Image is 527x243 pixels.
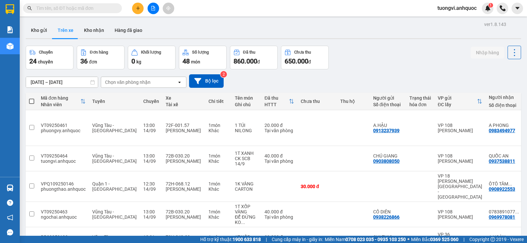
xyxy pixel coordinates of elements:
[257,59,260,64] span: đ
[485,5,491,11] img: icon-new-feature
[489,128,515,133] div: 0983494977
[41,123,86,128] div: VT09250461
[7,184,14,191] img: warehouse-icon
[90,50,108,55] div: Đơn hàng
[7,26,14,33] img: solution-icon
[92,209,137,220] span: Vũng Tàu - [GEOGRAPHIC_DATA]
[38,59,53,64] span: chuyến
[264,209,294,214] div: 40.000 đ
[143,234,159,240] div: 12:01
[488,3,493,8] sup: 1
[128,46,176,69] button: Khối lượng0kg
[208,214,228,220] div: Khác
[489,181,524,186] div: ÔTÔ TÂM BIỂN
[438,153,482,164] div: VP 108 [PERSON_NAME]
[241,220,245,225] span: ...
[166,158,202,164] div: [PERSON_NAME]
[373,128,400,133] div: 0913237939
[143,209,159,214] div: 13:00
[325,236,406,243] span: Miền Nam
[508,181,512,186] span: ...
[208,209,228,214] div: 1 món
[463,236,464,243] span: |
[163,3,174,14] button: aim
[208,234,228,240] div: 1 món
[301,99,334,104] div: Chưa thu
[41,209,86,214] div: VT09250463
[26,46,73,69] button: Chuyến24chuyến
[26,77,98,87] input: Select a date range.
[373,95,403,101] div: Người gửi
[373,209,403,214] div: CÔ DIÊN
[41,181,86,186] div: VPQ109250146
[233,237,261,242] strong: 1900 633 818
[166,95,202,101] div: Xe
[143,186,159,192] div: 14/09
[89,59,97,64] span: đơn
[243,50,255,55] div: Đã thu
[489,103,524,108] div: Số điện thoại
[373,102,403,107] div: Số điện thoại
[132,3,144,14] button: plus
[235,156,258,166] div: CK SCB 14/9
[407,238,409,241] span: ⚪️
[489,158,515,164] div: 0937538811
[489,214,515,220] div: 0969978081
[36,5,114,12] input: Tìm tên, số ĐT hoặc mã đơn
[148,3,159,14] button: file-add
[41,234,86,240] div: BR09250193
[264,123,294,128] div: 20.000 đ
[136,59,141,64] span: kg
[301,184,334,189] div: 30.000 đ
[27,6,32,11] span: search
[471,47,504,59] button: Nhập hàng
[79,22,109,38] button: Kho nhận
[489,95,524,100] div: Người nhận
[264,153,294,158] div: 40.000 đ
[189,74,224,88] button: Bộ lọc
[500,5,506,11] img: phone-icon
[52,22,79,38] button: Trên xe
[373,234,403,240] div: CHỊ THƯ
[264,214,294,220] div: Tại văn phòng
[264,95,289,101] div: Đã thu
[438,209,482,220] div: VP 108 [PERSON_NAME]
[484,21,506,28] div: ver 1.8.143
[41,158,86,164] div: tuongvi.anhquoc
[41,128,86,133] div: phuongvy.anhquoc
[438,123,482,133] div: VP 108 [PERSON_NAME]
[41,95,80,101] div: Mã đơn hàng
[92,153,137,164] span: Vũng Tàu - [GEOGRAPHIC_DATA]
[434,93,485,110] th: Toggle SortBy
[7,214,13,221] span: notification
[489,123,524,128] div: A PHONG
[6,4,14,14] img: logo-vxr
[200,236,261,243] span: Hỗ trợ kỹ thuật:
[285,57,308,65] span: 650.000
[220,71,227,78] sup: 2
[166,128,202,133] div: [PERSON_NAME]
[235,151,258,156] div: 1T XANH
[39,50,53,55] div: Chuyến
[208,186,228,192] div: Khác
[41,153,86,158] div: VT09250464
[166,234,202,240] div: 72H-049.30
[261,93,297,110] th: Toggle SortBy
[515,209,519,214] span: ...
[208,153,228,158] div: 1 món
[489,153,524,158] div: QUỐC AN
[166,102,202,107] div: Tài xế
[208,181,228,186] div: 1 món
[489,209,524,214] div: 0783891077 YẾN NHI-GIA KHIÊM
[177,80,182,85] svg: open
[409,102,431,107] div: hóa đơn
[264,234,294,240] div: 20.000 đ
[281,46,329,69] button: Chưa thu650.000đ
[230,46,278,69] button: Đã thu860.000đ
[191,59,200,64] span: món
[373,214,400,220] div: 0938226866
[141,50,161,55] div: Khối lượng
[294,50,311,55] div: Chưa thu
[143,158,159,164] div: 14/09
[143,99,159,104] div: Chuyến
